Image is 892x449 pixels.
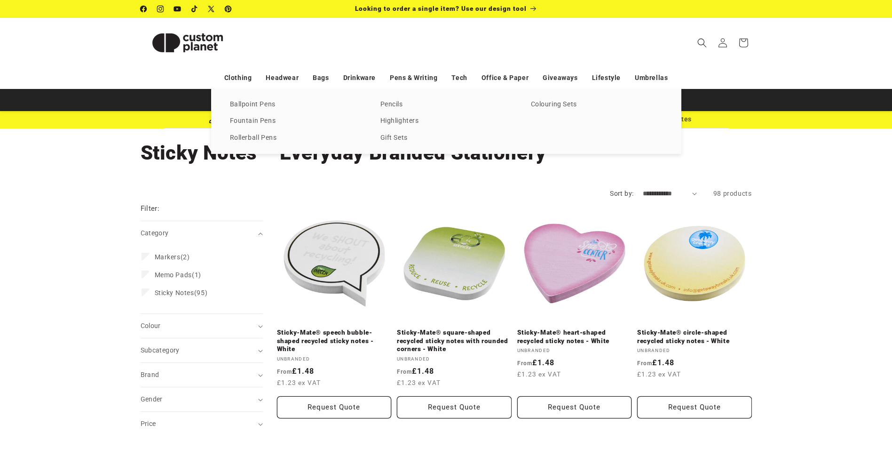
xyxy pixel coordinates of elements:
span: (2) [155,253,190,261]
button: Request Quote [277,396,392,418]
summary: Subcategory (0 selected) [141,338,263,362]
a: Headwear [266,70,299,86]
span: Sticky Notes [155,289,194,297]
span: Price [141,420,156,427]
a: Giveaways [543,70,577,86]
a: Highlighters [380,115,512,128]
span: Markers [155,253,181,261]
a: Sticky-Mate® heart-shaped recycled sticky notes - White [517,329,632,345]
h2: Filter: [141,203,160,214]
span: Category [141,229,169,237]
a: Ballpoint Pens [230,98,362,111]
a: Colouring Sets [531,98,663,111]
button: Request Quote [637,396,752,418]
summary: Gender (0 selected) [141,387,263,411]
a: Gift Sets [380,132,512,144]
summary: Colour (0 selected) [141,314,263,338]
a: Sticky-Mate® square-shaped recycled sticky notes with rounded corners - White [397,329,512,353]
a: Custom Planet [137,18,238,67]
img: Custom Planet [141,22,235,64]
a: Clothing [224,70,252,86]
span: Subcategory [141,346,180,354]
span: Brand [141,371,159,378]
summary: Brand (0 selected) [141,363,263,387]
summary: Category (0 selected) [141,221,263,245]
span: Colour [141,322,161,329]
span: (95) [155,289,208,297]
button: Request Quote [397,396,512,418]
span: 98 products [713,190,752,197]
span: Gender [141,395,163,403]
a: Drinkware [343,70,376,86]
summary: Search [692,32,712,53]
a: Tech [451,70,467,86]
label: Sort by: [610,190,633,197]
a: Pencils [380,98,512,111]
button: Request Quote [517,396,632,418]
a: Sticky-Mate® speech bubble-shaped recycled sticky notes - White [277,329,392,353]
span: (1) [155,271,201,279]
summary: Price [141,412,263,436]
span: Memo Pads [155,271,192,279]
a: Pens & Writing [390,70,437,86]
a: Office & Paper [482,70,529,86]
a: Sticky-Mate® circle-shaped recycled sticky notes - White [637,329,752,345]
a: Umbrellas [635,70,668,86]
a: Lifestyle [592,70,621,86]
span: Looking to order a single item? Use our design tool [355,5,527,12]
a: Bags [313,70,329,86]
a: Rollerball Pens [230,132,362,144]
a: Fountain Pens [230,115,362,128]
